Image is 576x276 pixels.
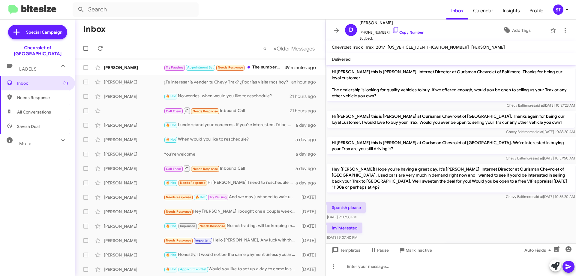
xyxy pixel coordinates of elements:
a: Copy Number [392,30,424,35]
div: Inbound Call [164,165,295,172]
a: Calendar [468,2,498,20]
span: Appointment Set [180,267,206,271]
div: The numbers wouldn't clear enough negative equity [164,64,285,71]
a: Inbox [446,2,468,20]
div: an hour ago [291,79,321,85]
span: Chevrolet Truck [332,44,363,50]
span: Needs Response [166,238,191,242]
span: All Conversations [17,109,51,115]
span: Needs Response [166,195,191,199]
span: 🔥 Hot [166,138,176,141]
span: [PERSON_NAME] [359,19,424,26]
span: « [263,45,266,52]
span: Add Tags [512,25,531,36]
p: Hi [PERSON_NAME] this is [PERSON_NAME] at Ourisman Chevrolet of [GEOGRAPHIC_DATA]. Thanks again f... [327,111,575,128]
div: When would you like to reschedule? [164,136,295,143]
div: [DATE] [298,194,321,200]
div: [PERSON_NAME] [104,223,164,229]
span: Labels [19,66,37,72]
button: ST [548,5,569,15]
span: Call Them [166,167,181,171]
div: [PERSON_NAME] [104,209,164,215]
div: Hello [PERSON_NAME], Any luck with the suburban or follow up? [164,237,298,244]
p: Hi [PERSON_NAME] this is [PERSON_NAME] at Ourisman Chevrolet of [GEOGRAPHIC_DATA]. We're interest... [327,137,575,154]
div: [PERSON_NAME] [104,79,164,85]
div: a day ago [295,122,321,128]
span: Try Pausing [166,65,183,69]
span: Special Campaign [26,29,62,35]
a: Special Campaign [8,25,67,39]
span: Important [195,238,211,242]
div: [DATE] [298,223,321,229]
h1: Inbox [83,24,106,34]
div: a day ago [295,137,321,143]
span: 🔥 Hot [166,123,176,127]
div: [PERSON_NAME] [104,180,164,186]
span: Needs Response [166,210,191,214]
div: [PERSON_NAME] [104,165,164,171]
div: [PERSON_NAME] [104,252,164,258]
span: Needs Response [218,65,243,69]
div: 21 hours ago [289,93,321,99]
p: Hi [PERSON_NAME] this is [PERSON_NAME], Internet Director at Ourisman Chevrolet of Baltimore. Tha... [327,66,575,101]
span: More [19,141,31,146]
span: Buyback [359,35,424,41]
span: Trax [365,44,373,50]
span: said at [532,156,543,160]
div: [PERSON_NAME] [104,122,164,128]
div: And we may just need to wait until its paid off before coming to see you guys. We understand that. [164,194,298,201]
span: 2017 [376,44,385,50]
span: 🔥 Hot [166,267,176,271]
div: I understand your concerns. If you’re interested, I’d be happy to discuss options for buying your... [164,122,295,129]
div: a day ago [295,151,321,157]
div: [DATE] [298,209,321,215]
div: Hey [PERSON_NAME] i bought one a couple weeks ago thank you! [164,208,298,215]
span: 🔥 Hot [166,181,176,185]
span: Templates [331,245,360,256]
span: Insights [498,2,525,20]
div: ¿Te interesaría vender tu Chevy Trax? ¿Podrías visitarnos hoy? [164,79,291,85]
span: 🔥 Hot [166,253,176,257]
button: Mark Inactive [394,245,437,256]
div: a day ago [295,165,321,171]
div: [DATE] [298,238,321,244]
div: 39 minutes ago [285,65,321,71]
p: Im interested [327,223,362,233]
button: Add Tags [486,25,547,36]
div: No worries, when would you like to reschedule? [164,93,289,100]
span: Needs Response [193,167,218,171]
span: Pause [377,245,389,256]
span: Chevy Baltimore [DATE] 10:35:20 AM [506,194,575,199]
div: [PERSON_NAME] [104,266,164,272]
p: ¿Te interesaría vender tu Chevy Trax? ¿Podrías visitarnos hoy? [445,243,575,254]
span: Save a Deal [17,123,40,129]
div: Hi [PERSON_NAME] I need to reschedule that appt [164,179,295,186]
p: Spanish please [327,202,366,213]
span: [PHONE_NUMBER] [359,26,424,35]
span: Mark Inactive [406,245,432,256]
input: Search [73,2,199,17]
span: 🔥 Hot [166,94,176,98]
button: Templates [326,245,365,256]
div: Honestly, it would not be the same payment unless you are putting a good amount down [164,251,298,258]
div: [PERSON_NAME] [104,93,164,99]
nav: Page navigation example [260,42,318,55]
div: [DATE] [298,252,321,258]
span: Appointment Set [187,65,214,69]
span: Needs Response [199,224,225,228]
span: [DATE] 9:07:33 PM [327,215,356,219]
span: 🔥 Hot [166,224,176,228]
button: Auto Fields [520,245,558,256]
span: said at [533,103,544,108]
div: [PERSON_NAME] [104,151,164,157]
div: [PERSON_NAME] [104,194,164,200]
span: Unpaused [180,224,196,228]
a: Profile [525,2,548,20]
div: [PERSON_NAME] [104,137,164,143]
div: No not trading, will be keeping my current vehicle [164,223,298,229]
span: (1) [63,80,68,86]
div: 21 hours ago [289,108,321,114]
